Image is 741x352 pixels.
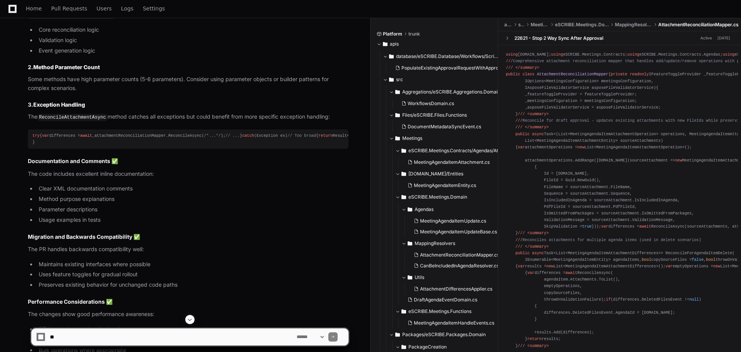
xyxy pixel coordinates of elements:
[408,205,412,214] svg: Directory
[506,59,513,63] span: ///
[287,133,316,138] span: // Too broad
[642,257,651,262] span: bool
[627,52,639,57] span: using
[401,271,511,284] button: Utils
[36,270,348,279] li: Uses feature toggles for gradual rollout
[411,260,506,271] button: CanBeIncludedInAgendaResolver.cs
[395,305,511,318] button: eSCRIBE.Meetings.Functions
[32,133,344,146] div: { differences = _attachmentReconciliationMapper.ReconcileAsync( ); } (Exception ex) { Result<Meet...
[395,87,400,97] svg: Directory
[504,22,512,28] span: apis
[689,297,699,302] span: null
[408,124,481,130] span: DocumentMetadataSyncEvent.cs
[121,6,133,11] span: Logs
[606,297,611,302] span: if
[630,72,649,77] span: readonly
[42,133,49,138] span: var
[402,89,505,95] span: Aggregations/eSCRIBE.Aggregations.Domain/Domains
[518,231,525,235] span: ///
[389,86,505,98] button: Aggregations/eSCRIBE.Aggregations.Domain/Domains
[401,237,511,250] button: MappingResolvers
[411,250,506,260] button: AttachmentReconciliationMapper.cs
[32,133,39,138] span: try
[408,194,467,200] span: eSCRIBE.Meetings.Domain
[401,146,406,155] svg: Directory
[411,284,506,294] button: AttachmentDifferencesApplier.cs
[525,125,549,129] span: </summary>
[389,75,394,84] svg: Directory
[28,112,348,122] p: The method catches all exceptions but could benefit from more specific exception handling:
[38,114,108,121] code: ReconcileAttachmentAsync
[402,112,467,118] span: Files/eSCRIBE.Files.Functions
[383,50,499,63] button: database/eSCRIBE.Database/Workflows/Scripts
[401,192,406,202] svg: Directory
[97,6,112,11] span: Users
[506,65,513,70] span: ///
[551,52,563,57] span: using
[28,233,348,241] h2: Migration and Backwards Compatibility ✅
[611,72,627,77] span: private
[723,52,735,57] span: using
[525,244,549,249] span: </summary>
[396,53,499,60] span: database/eSCRIBE.Database/Workflows/Scripts
[395,145,511,157] button: eSCRIBE.Meetings.Contracts/Agendas/Attachments
[546,264,553,269] span: new
[522,72,534,77] span: class
[420,252,499,258] span: AttachmentReconciliationMapper.cs
[408,239,412,248] svg: Directory
[28,298,348,306] h2: Performance Considerations ✅
[411,226,506,237] button: MeetingAgendaItemUpdateBase.cs
[401,307,406,316] svg: Directory
[143,6,165,11] span: Settings
[36,260,348,269] li: Maintains existing interfaces where possible
[415,274,424,281] span: Utils
[396,77,403,83] span: src
[532,132,544,136] span: async
[36,281,348,289] li: Preserves existing behavior for unchanged code paths
[389,132,505,145] button: Meetings
[36,46,348,55] li: Event generation logic
[514,35,603,41] div: 22621 - Stop 2 Way Sync After Approval
[28,157,348,165] h2: Documentation and Comments ✅
[80,133,92,138] span: await
[28,63,348,71] h3: 2.
[318,133,333,138] span: return
[408,100,454,107] span: WorkflowsDomain.cs
[408,308,471,315] span: eSCRIBE.Meetings.Functions
[516,238,522,242] span: ///
[532,251,544,255] span: async
[414,159,490,165] span: MeetingAgendaItemAttachment.cs
[401,169,406,179] svg: Directory
[615,22,652,28] span: MappingResolvers
[405,157,506,168] button: MeetingAgendaItemAttachment.cs
[420,218,486,224] span: MeetingAgendaItemUpdate.cs
[36,36,348,45] li: Validation logic
[398,121,500,132] button: DocumentMetadataSyncEvent.cs
[420,263,499,269] span: CanBeIncludedInAgendaResolver.cs
[389,52,394,61] svg: Directory
[401,203,511,216] button: Agendas
[516,118,522,123] span: ///
[666,264,673,269] span: var
[405,294,506,305] button: DraftAgendaEventDomain.cs
[36,26,348,34] li: Core reconciliation logic
[717,35,730,41] div: [DATE]
[377,38,492,50] button: apis
[639,224,651,229] span: await
[516,125,522,129] span: ///
[28,12,114,19] code: AttachmentReconciliationMapper
[531,22,549,28] span: Meetings
[518,112,525,116] span: ///
[225,133,240,138] span: // ...
[395,134,400,143] svg: Directory
[706,257,716,262] span: bool
[33,64,100,70] strong: Method Parameter Count
[28,245,348,254] p: The PR handles backwards compatibility well:
[395,191,511,203] button: eSCRIBE.Meetings.Domain
[420,286,492,292] span: AttachmentDifferencesApplier.cs
[402,135,422,141] span: Meetings
[518,22,524,28] span: src
[36,216,348,224] li: Usage examples in tests
[33,101,85,108] strong: Exception Handling
[415,206,434,213] span: Agendas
